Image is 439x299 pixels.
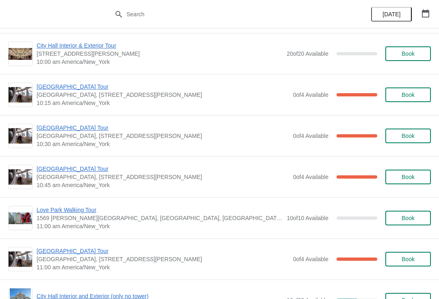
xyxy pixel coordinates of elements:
span: Book [402,256,415,262]
span: 0 of 4 Available [293,174,328,180]
span: Book [402,174,415,180]
span: Love Park Walking Tour [37,206,283,214]
button: Book [385,129,431,143]
span: City Hall Interior & Exterior Tour [37,41,283,50]
span: [GEOGRAPHIC_DATA] Tour [37,247,289,255]
span: [GEOGRAPHIC_DATA], [STREET_ADDRESS][PERSON_NAME] [37,255,289,263]
button: Book [385,87,431,102]
img: City Hall Tower Tour | City Hall Visitor Center, 1400 John F Kennedy Boulevard Suite 121, Philade... [9,87,32,103]
span: 11:00 am America/New_York [37,263,289,271]
span: [GEOGRAPHIC_DATA], [STREET_ADDRESS][PERSON_NAME] [37,173,289,181]
span: 10 of 10 Available [287,215,328,221]
span: [GEOGRAPHIC_DATA], [STREET_ADDRESS][PERSON_NAME] [37,91,289,99]
span: [GEOGRAPHIC_DATA] Tour [37,124,289,132]
span: [GEOGRAPHIC_DATA], [STREET_ADDRESS][PERSON_NAME] [37,132,289,140]
span: [DATE] [382,11,400,17]
span: Book [402,92,415,98]
button: Book [385,170,431,184]
img: Love Park Walking Tour | 1569 John F Kennedy Boulevard, Philadelphia, PA, USA | 11:00 am America/... [9,212,32,224]
img: City Hall Interior & Exterior Tour | 1400 John F Kennedy Boulevard, Suite 121, Philadelphia, PA, ... [9,48,32,60]
input: Search [126,7,329,22]
span: Book [402,133,415,139]
button: Book [385,211,431,225]
span: 11:00 am America/New_York [37,222,283,230]
img: City Hall Tower Tour | City Hall Visitor Center, 1400 John F Kennedy Boulevard Suite 121, Philade... [9,128,32,144]
button: Book [385,252,431,266]
span: 10:30 am America/New_York [37,140,289,148]
span: Book [402,50,415,57]
span: 1569 [PERSON_NAME][GEOGRAPHIC_DATA], [GEOGRAPHIC_DATA], [GEOGRAPHIC_DATA], [GEOGRAPHIC_DATA] [37,214,283,222]
span: 0 of 4 Available [293,92,328,98]
span: Book [402,215,415,221]
button: Book [385,46,431,61]
button: [DATE] [371,7,412,22]
span: 0 of 4 Available [293,256,328,262]
span: 10:00 am America/New_York [37,58,283,66]
img: City Hall Tower Tour | City Hall Visitor Center, 1400 John F Kennedy Boulevard Suite 121, Philade... [9,251,32,267]
span: 20 of 20 Available [287,50,328,57]
span: [STREET_ADDRESS][PERSON_NAME] [37,50,283,58]
span: 10:15 am America/New_York [37,99,289,107]
span: 10:45 am America/New_York [37,181,289,189]
span: [GEOGRAPHIC_DATA] Tour [37,83,289,91]
img: City Hall Tower Tour | City Hall Visitor Center, 1400 John F Kennedy Boulevard Suite 121, Philade... [9,169,32,185]
span: [GEOGRAPHIC_DATA] Tour [37,165,289,173]
span: 0 of 4 Available [293,133,328,139]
